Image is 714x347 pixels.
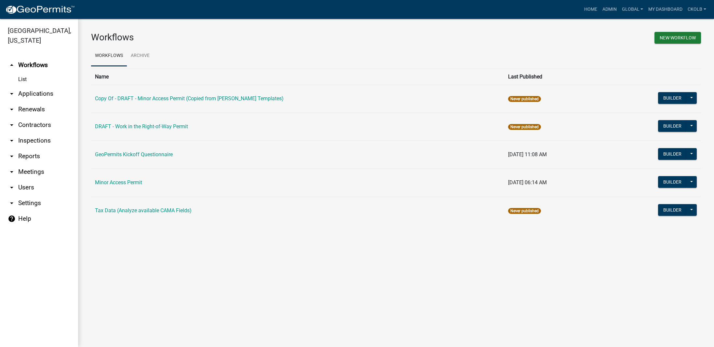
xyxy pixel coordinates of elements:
[8,137,16,145] i: arrow_drop_down
[8,152,16,160] i: arrow_drop_down
[8,168,16,176] i: arrow_drop_down
[654,32,701,44] button: New Workflow
[95,151,173,158] a: GeoPermits Kickoff Questionnaire
[685,3,709,16] a: ckolb
[658,176,687,188] button: Builder
[508,179,547,186] span: [DATE] 06:14 AM
[95,207,192,214] a: Tax Data (Analyze available CAMA Fields)
[658,92,687,104] button: Builder
[508,151,547,158] span: [DATE] 11:08 AM
[91,32,391,43] h3: Workflows
[91,69,504,85] th: Name
[95,123,188,130] a: DRAFT - Work in the Right-of-Way Permit
[8,184,16,191] i: arrow_drop_down
[646,3,685,16] a: My Dashboard
[91,46,127,66] a: Workflows
[95,95,284,102] a: Copy Of - DRAFT - Minor Access Permit (Copied from [PERSON_NAME] Templates)
[582,3,600,16] a: Home
[95,179,142,186] a: Minor Access Permit
[619,3,646,16] a: Global
[508,96,541,102] span: Never published
[8,199,16,207] i: arrow_drop_down
[8,90,16,98] i: arrow_drop_down
[8,215,16,223] i: help
[508,124,541,130] span: Never published
[508,208,541,214] span: Never published
[658,120,687,132] button: Builder
[8,121,16,129] i: arrow_drop_down
[8,105,16,113] i: arrow_drop_down
[504,69,602,85] th: Last Published
[658,148,687,160] button: Builder
[600,3,619,16] a: Admin
[658,204,687,216] button: Builder
[127,46,154,66] a: Archive
[8,61,16,69] i: arrow_drop_up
